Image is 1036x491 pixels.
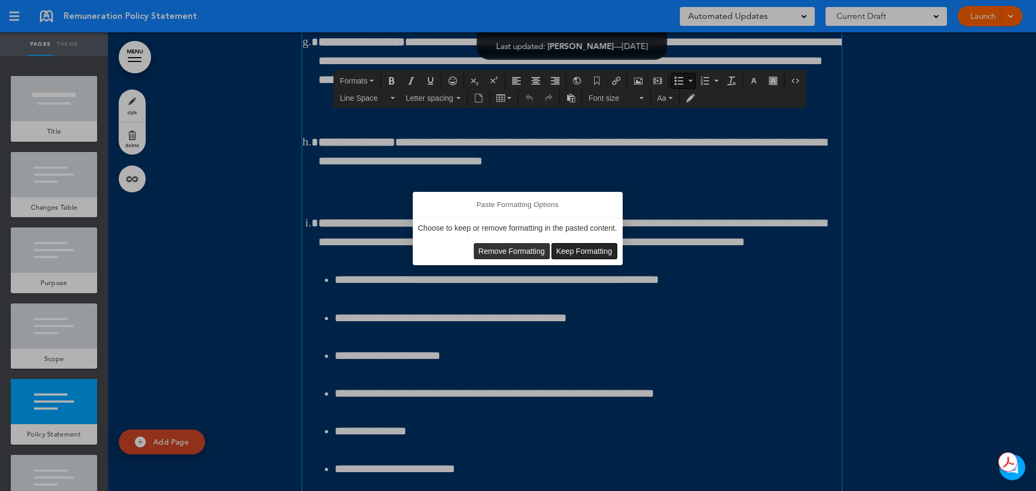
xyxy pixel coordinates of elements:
p: Choose to keep or remove formatting in the pasted content. [418,224,617,232]
div: Remove Formatting [474,243,550,259]
div: Paste Formatting Options [413,192,623,265]
div: Keep Formatting [551,243,617,259]
span: Remove Formatting [479,247,545,255]
span: Keep Formatting [556,247,612,255]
